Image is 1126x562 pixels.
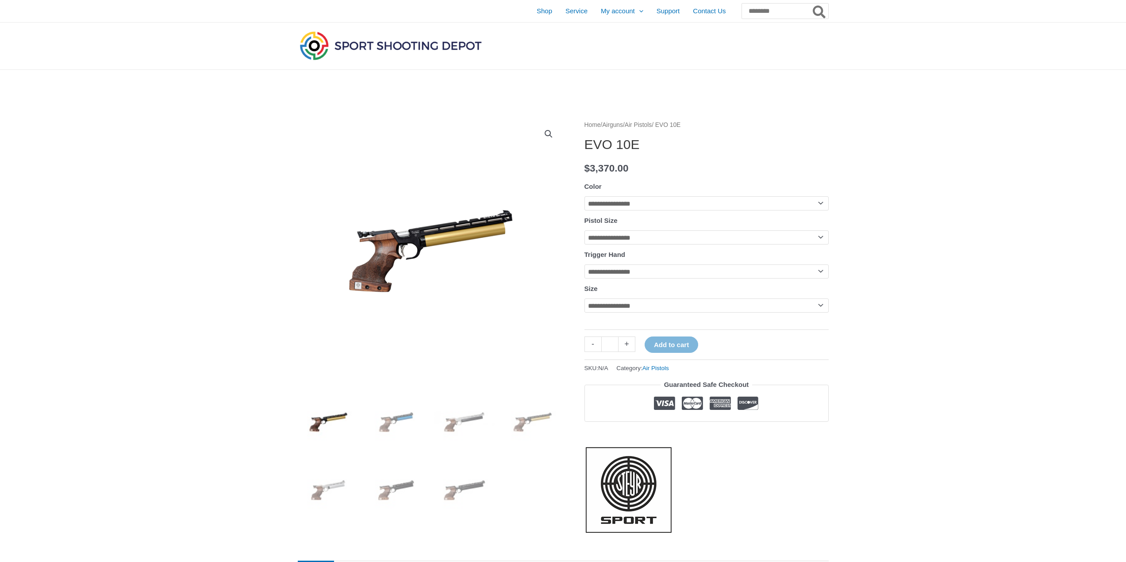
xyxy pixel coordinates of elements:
[584,137,829,153] h1: EVO 10E
[602,122,623,128] a: Airguns
[584,285,598,292] label: Size
[584,428,829,439] iframe: Customer reviews powered by Trustpilot
[298,391,359,453] img: Steyr EVO 10E
[434,391,495,453] img: EVO 10E - Image 3
[298,459,359,521] img: EVO 10E - Image 5
[645,336,698,353] button: Add to cart
[584,251,626,258] label: Trigger Hand
[502,391,563,453] img: Steyr EVO 10E
[598,365,608,371] span: N/A
[541,126,557,142] a: View full-screen image gallery
[811,4,828,19] button: Search
[584,119,829,131] nav: Breadcrumb
[365,391,427,453] img: EVO 10E - Image 2
[584,122,601,128] a: Home
[298,119,563,385] img: Steyr EVO 10E
[642,365,669,371] a: Air Pistols
[434,459,495,521] img: EVO 10E - Image 7
[298,29,484,62] img: Sport Shooting Depot
[625,122,652,128] a: Air Pistols
[584,336,601,352] a: -
[365,459,427,521] img: EVO 10E - Image 6
[601,336,619,352] input: Product quantity
[584,217,618,224] label: Pistol Size
[616,363,669,374] span: Category:
[584,163,590,174] span: $
[584,363,608,374] span: SKU:
[584,183,602,190] label: Color
[584,446,673,534] a: Steyr Sport
[619,336,635,352] a: +
[584,163,629,174] bdi: 3,370.00
[661,378,753,391] legend: Guaranteed Safe Checkout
